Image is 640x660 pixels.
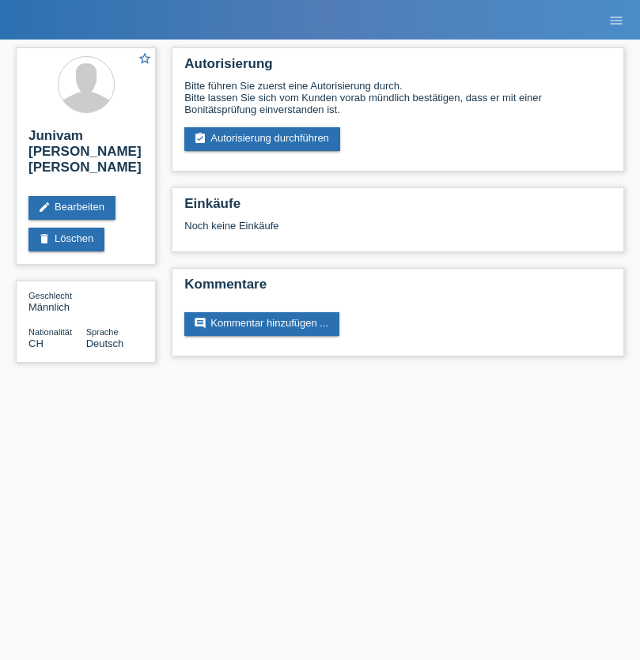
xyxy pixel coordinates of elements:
div: Bitte führen Sie zuerst eine Autorisierung durch. Bitte lassen Sie sich vom Kunden vorab mündlich... [184,80,612,115]
div: Noch keine Einkäufe [184,220,612,243]
a: commentKommentar hinzufügen ... [184,312,339,336]
span: Geschlecht [28,291,72,300]
i: star_border [138,51,152,66]
h2: Einkäufe [184,196,612,220]
a: deleteLöschen [28,228,104,251]
span: Deutsch [86,338,124,349]
i: menu [608,13,624,28]
a: star_border [138,51,152,68]
span: Sprache [86,327,119,337]
i: delete [38,232,51,245]
h2: Kommentare [184,277,612,300]
h2: Junivam [PERSON_NAME] [PERSON_NAME] [28,128,143,183]
a: menu [600,15,632,25]
span: Nationalität [28,327,72,337]
h2: Autorisierung [184,56,612,80]
i: edit [38,201,51,213]
a: assignment_turned_inAutorisierung durchführen [184,127,340,151]
i: comment [194,317,206,330]
i: assignment_turned_in [194,132,206,145]
a: editBearbeiten [28,196,116,220]
div: Männlich [28,289,86,313]
span: Schweiz [28,338,44,349]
